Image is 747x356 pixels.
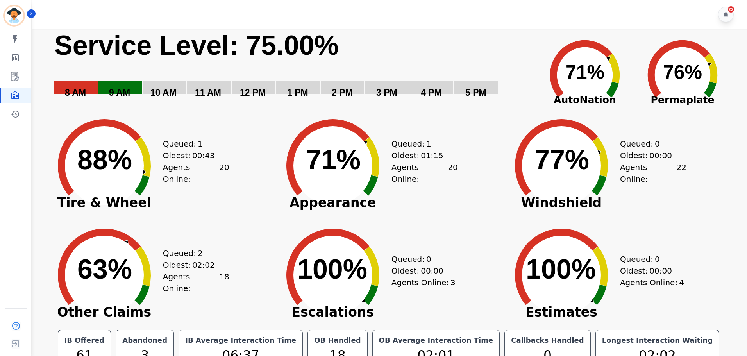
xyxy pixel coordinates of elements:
[509,335,586,346] div: Callbacks Handled
[184,335,298,346] div: IB Average Interaction Time
[655,253,660,265] span: 0
[600,335,715,346] div: Longest Interaction Waiting
[163,161,229,185] div: Agents Online:
[620,161,686,185] div: Agents Online:
[565,61,604,83] text: 71%
[620,150,679,161] div: Oldest:
[421,265,443,277] span: 00:00
[450,277,456,288] span: 3
[46,199,163,207] span: Tire & Wheel
[377,335,495,346] div: OB Average Interaction Time
[534,145,589,175] text: 77%
[426,138,431,150] span: 1
[274,199,391,207] span: Appearance
[46,308,163,316] span: Other Claims
[195,88,221,98] text: 11 AM
[63,335,106,346] div: IB Offered
[421,150,443,161] span: 01:15
[503,308,620,316] span: Estimates
[536,93,634,107] span: AutoNation
[306,145,361,175] text: 71%
[109,88,130,98] text: 9 AM
[54,30,339,61] text: Service Level: 75.00%
[503,199,620,207] span: Windshield
[198,247,203,259] span: 2
[219,271,229,294] span: 18
[287,88,308,98] text: 1 PM
[332,88,353,98] text: 2 PM
[391,265,450,277] div: Oldest:
[297,254,367,284] text: 100%
[150,88,177,98] text: 10 AM
[65,88,86,98] text: 8 AM
[5,6,23,25] img: Bordered avatar
[728,6,734,13] div: 22
[620,253,679,265] div: Queued:
[663,61,702,83] text: 76%
[426,253,431,265] span: 0
[198,138,203,150] span: 1
[163,247,222,259] div: Queued:
[192,150,215,161] span: 00:43
[679,277,684,288] span: 4
[649,265,672,277] span: 00:00
[634,93,731,107] span: Permaplate
[391,277,458,288] div: Agents Online:
[620,277,686,288] div: Agents Online:
[391,161,458,185] div: Agents Online:
[655,138,660,150] span: 0
[649,150,672,161] span: 00:00
[676,161,686,185] span: 22
[54,29,534,109] svg: Service Level: 0%
[163,150,222,161] div: Oldest:
[121,335,169,346] div: Abandoned
[163,271,229,294] div: Agents Online:
[163,259,222,271] div: Oldest:
[192,259,215,271] span: 02:02
[391,150,450,161] div: Oldest:
[313,335,362,346] div: OB Handled
[391,253,450,265] div: Queued:
[391,138,450,150] div: Queued:
[163,138,222,150] div: Queued:
[274,308,391,316] span: Escalations
[376,88,397,98] text: 3 PM
[240,88,266,98] text: 12 PM
[77,145,132,175] text: 88%
[448,161,457,185] span: 20
[620,138,679,150] div: Queued:
[526,254,596,284] text: 100%
[465,88,486,98] text: 5 PM
[421,88,442,98] text: 4 PM
[77,254,132,284] text: 63%
[620,265,679,277] div: Oldest:
[219,161,229,185] span: 20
